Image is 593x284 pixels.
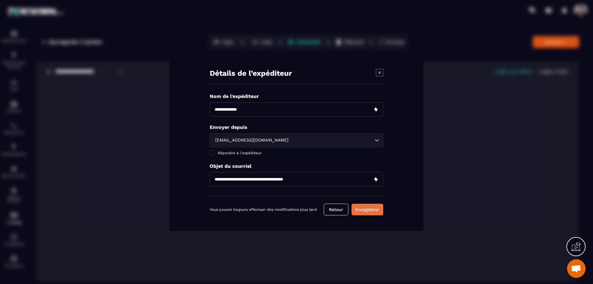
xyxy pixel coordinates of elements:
button: Enregistrer [351,204,383,215]
div: Search for option [210,133,383,147]
p: Vous pouvez toujours effectuer des modifications plus tard [210,207,317,212]
p: Envoyer depuis [210,124,383,130]
span: [EMAIL_ADDRESS][DOMAIN_NAME] [214,137,290,144]
input: Search for option [290,137,373,144]
p: Objet du courriel [210,163,383,169]
h4: Détails de l’expéditeur [210,69,292,78]
p: Nom de l'expéditeur [210,93,383,99]
div: Ouvrir le chat [567,259,586,278]
button: Retour [324,204,348,215]
span: Répondre à l'expéditeur [218,151,262,155]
